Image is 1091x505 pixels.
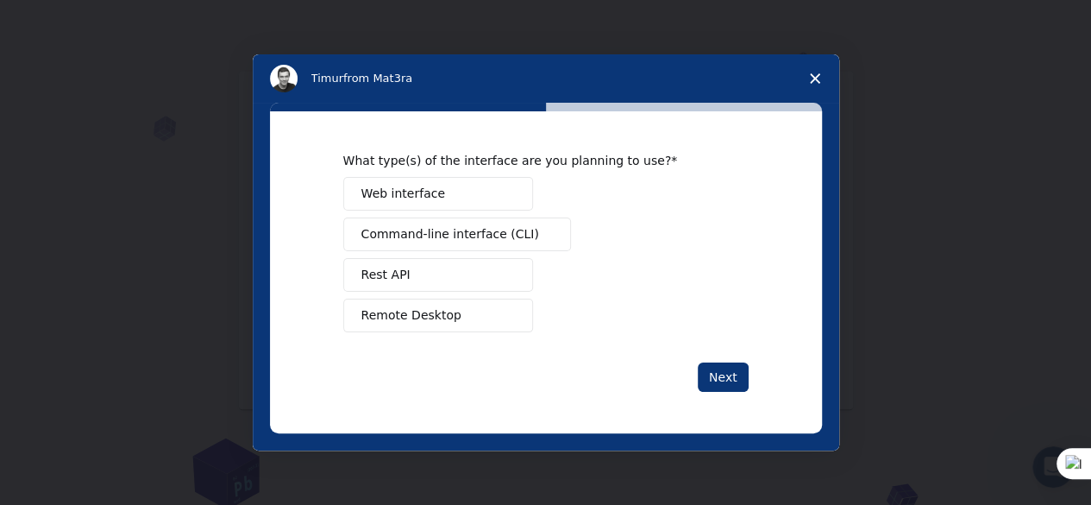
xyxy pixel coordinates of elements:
button: Rest API [343,258,533,292]
span: Rest API [361,266,411,284]
span: Timur [311,72,343,85]
button: Next [698,363,749,392]
span: Web interface [361,185,445,203]
span: Close survey [791,54,839,103]
button: Command-line interface (CLI) [343,218,571,251]
button: Remote Desktop [343,299,533,332]
span: Support [34,12,97,28]
span: Remote Desktop [361,306,461,325]
div: What type(s) of the interface are you planning to use? [343,153,723,168]
img: Profile image for Timur [270,65,298,92]
span: Command-line interface (CLI) [361,225,539,243]
span: from Mat3ra [343,72,412,85]
button: Web interface [343,177,533,211]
